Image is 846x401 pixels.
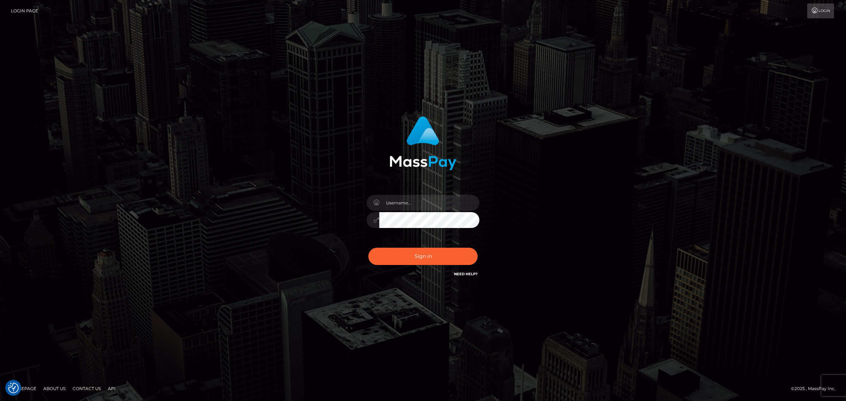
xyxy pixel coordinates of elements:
a: Need Help? [454,272,478,276]
a: About Us [41,383,68,394]
a: Login [807,4,834,18]
button: Sign in [368,248,478,265]
a: Homepage [8,383,39,394]
div: © 2025 , MassPay Inc. [791,385,841,393]
a: API [105,383,118,394]
button: Consent Preferences [8,383,19,393]
img: MassPay Login [390,116,456,170]
img: Revisit consent button [8,383,19,393]
a: Contact Us [70,383,104,394]
input: Username... [379,195,479,211]
a: Login Page [11,4,38,18]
